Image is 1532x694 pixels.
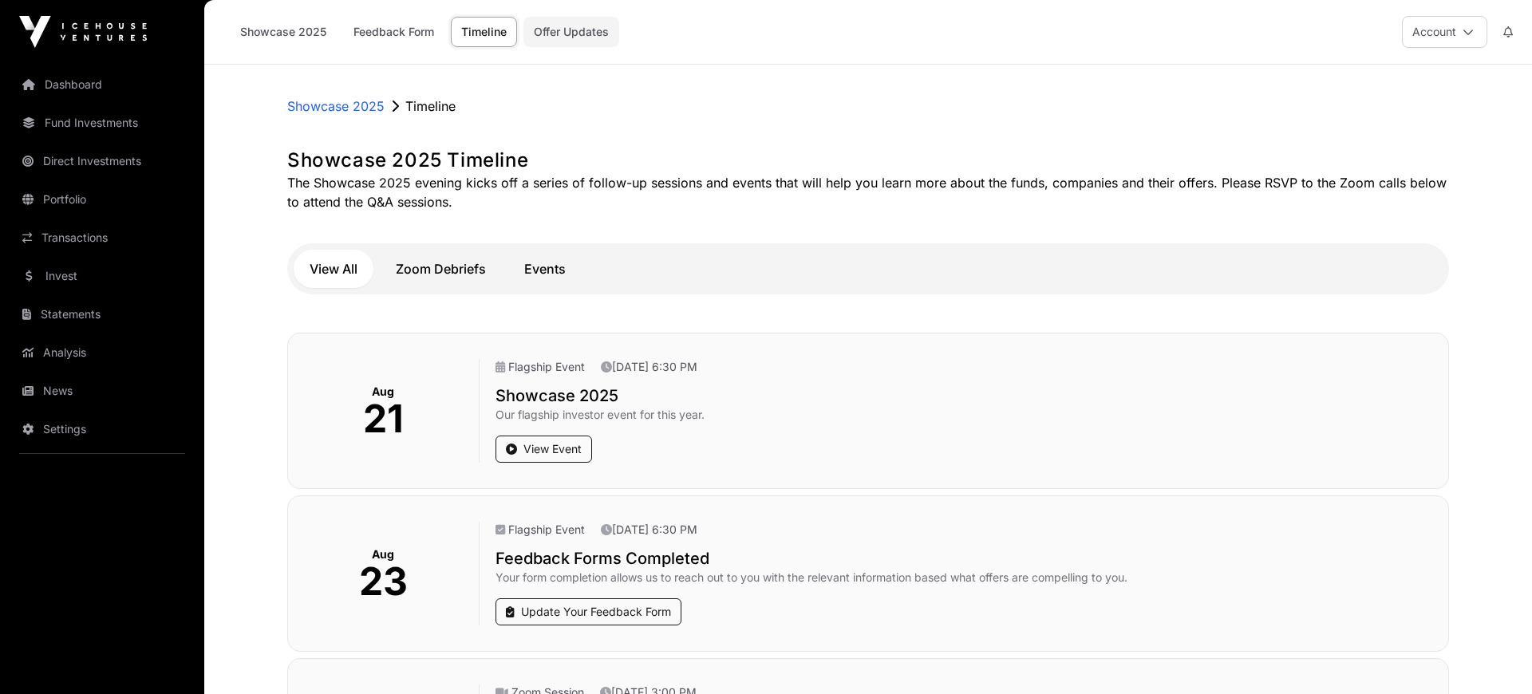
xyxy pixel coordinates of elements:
[13,182,191,217] a: Portfolio
[363,400,404,438] p: 21
[1452,617,1532,694] iframe: Chat Widget
[287,173,1449,211] p: The Showcase 2025 evening kicks off a series of follow-up sessions and events that will help you ...
[601,359,697,375] p: [DATE] 6:30 PM
[1402,16,1487,48] button: Account
[13,258,191,294] a: Invest
[19,16,147,48] img: Icehouse Ventures Logo
[230,17,337,47] a: Showcase 2025
[380,250,502,288] button: Zoom Debriefs
[13,67,191,102] a: Dashboard
[496,570,1435,586] p: Your form completion allows us to reach out to you with the relevant information based what offer...
[496,522,585,538] p: Flagship Event
[13,297,191,332] a: Statements
[496,598,681,625] a: Update Your Feedback Form
[372,384,394,400] p: Aug
[13,373,191,408] a: News
[294,250,1443,288] nav: Tabs
[496,359,585,375] p: Flagship Event
[372,546,394,562] p: Aug
[287,148,1449,173] h1: Showcase 2025 Timeline
[343,17,444,47] a: Feedback Form
[496,436,592,463] a: View Event
[13,335,191,370] a: Analysis
[523,17,619,47] a: Offer Updates
[508,250,582,288] button: Events
[601,522,697,538] p: [DATE] 6:30 PM
[13,144,191,179] a: Direct Investments
[13,412,191,447] a: Settings
[13,105,191,140] a: Fund Investments
[496,547,1435,570] h2: Feedback Forms Completed
[359,562,408,601] p: 23
[496,384,1435,407] h2: Showcase 2025
[294,250,373,288] button: View All
[13,220,191,255] a: Transactions
[451,17,517,47] a: Timeline
[287,97,385,116] a: Showcase 2025
[405,97,456,116] p: Timeline
[496,407,1435,423] p: Our flagship investor event for this year.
